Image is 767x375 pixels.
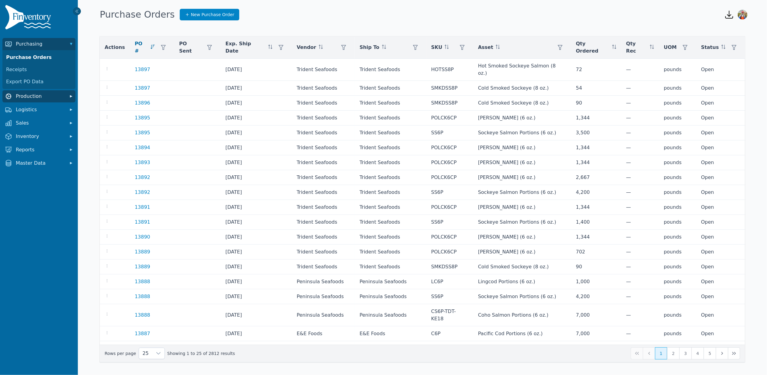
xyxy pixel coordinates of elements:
td: — [621,341,659,363]
td: Trident Seafoods [292,81,355,96]
button: Page 2 [667,347,679,360]
td: pounds [659,96,696,111]
span: UOM [664,44,677,51]
td: [DATE] [220,59,292,81]
td: HOTSS8P [426,59,473,81]
a: 13892 [135,189,150,196]
td: [DATE] [220,81,292,96]
button: Master Data [2,157,75,169]
span: Rows per page [139,348,152,359]
td: [PERSON_NAME] (6 oz.) [473,245,571,260]
button: Page 1 [655,347,667,360]
a: 13889 [135,263,150,270]
button: Sales [2,117,75,129]
td: 90 [571,260,621,274]
td: pounds [659,304,696,326]
a: 13888 [135,311,150,319]
td: Trident Seafoods [355,170,426,185]
button: Last Page [728,347,740,360]
button: Production [2,90,75,102]
td: Peninsula Seafoods [292,304,355,326]
td: Open [696,200,745,215]
td: — [621,200,659,215]
td: [DATE] [220,289,292,304]
td: [PERSON_NAME] (6 oz.) [473,155,571,170]
td: Pacific Cod Portions (6 oz.) [473,326,571,341]
td: pounds [659,155,696,170]
td: pounds [659,215,696,230]
span: New Purchase Order [191,12,234,18]
td: 90 [571,96,621,111]
td: 72 [571,59,621,81]
td: Trident Seafoods [355,200,426,215]
td: Trident Seafoods [355,185,426,200]
a: 13896 [135,99,150,107]
td: 702 [571,245,621,260]
td: SMKDSS8P [426,81,473,96]
td: Open [696,215,745,230]
td: POLCK6CP [426,140,473,155]
td: pounds [659,326,696,341]
td: Open [696,289,745,304]
a: 13895 [135,129,150,136]
td: 7,000 [571,304,621,326]
td: Open [696,96,745,111]
td: — [621,111,659,126]
td: 1,344 [571,230,621,245]
span: PO # [135,40,148,55]
td: — [621,215,659,230]
td: Trident Seafoods [355,81,426,96]
td: [DATE] [220,140,292,155]
td: Sockeye Salmon Portions (6 oz.) [473,215,571,230]
td: — [621,185,659,200]
td: [DATE] [220,326,292,341]
td: 54 [571,81,621,96]
td: Coho Salmon Portions (6 oz.) [473,304,571,326]
td: Trident Seafoods [355,59,426,81]
a: Export PO Data [4,76,74,88]
td: CS6P-TDT-KE18 [426,341,473,363]
td: [DATE] [220,185,292,200]
td: pounds [659,59,696,81]
td: pounds [659,245,696,260]
td: Trident Seafoods [292,170,355,185]
td: pounds [659,289,696,304]
td: Trident Seafoods [292,230,355,245]
td: 1,000 [571,274,621,289]
td: 7,000 [571,326,621,341]
td: pounds [659,341,696,363]
span: Vendor [297,44,316,51]
td: [DATE] [220,274,292,289]
td: Trident Seafoods [292,126,355,140]
td: [DATE] [220,341,292,363]
span: Logistics [16,106,64,113]
td: SS6P [426,185,473,200]
td: — [621,59,659,81]
td: SS6P [426,289,473,304]
a: 13893 [135,159,150,166]
td: pounds [659,260,696,274]
td: Sockeye Salmon Portions (6 oz.) [473,185,571,200]
td: Sockeye Salmon Portions (6 oz.) [473,126,571,140]
span: Actions [105,44,125,51]
td: pounds [659,274,696,289]
td: pounds [659,126,696,140]
td: Open [696,155,745,170]
td: Trident Seafoods [292,59,355,81]
td: 7,000 [571,341,621,363]
td: 1,344 [571,140,621,155]
span: Showing 1 to 25 of 2812 results [167,350,235,356]
td: 1,344 [571,111,621,126]
td: Trident Seafoods [355,155,426,170]
button: Page 5 [704,347,716,360]
a: 13889 [135,248,150,256]
td: [DATE] [220,200,292,215]
td: Lingcod Portions (6 oz.) [473,274,571,289]
td: [DATE] [220,230,292,245]
td: 4,200 [571,289,621,304]
a: 13888 [135,278,150,285]
td: POLCK6CP [426,155,473,170]
td: — [621,81,659,96]
td: E&E Foods [355,326,426,341]
td: — [621,304,659,326]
